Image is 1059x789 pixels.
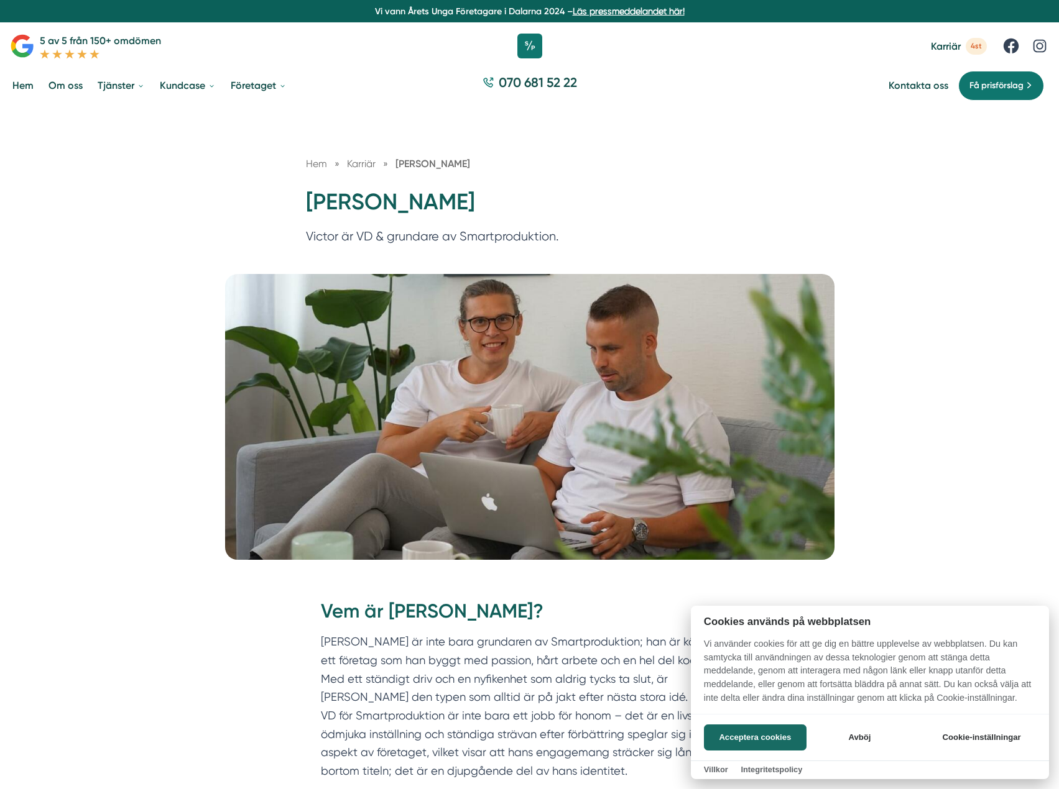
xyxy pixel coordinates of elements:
a: Villkor [704,765,728,774]
a: Integritetspolicy [741,765,802,774]
button: Avböj [810,724,909,750]
button: Cookie-inställningar [927,724,1036,750]
p: Vi använder cookies för att ge dig en bättre upplevelse av webbplatsen. Du kan samtycka till anvä... [691,637,1049,713]
h2: Cookies används på webbplatsen [691,616,1049,627]
button: Acceptera cookies [704,724,807,750]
